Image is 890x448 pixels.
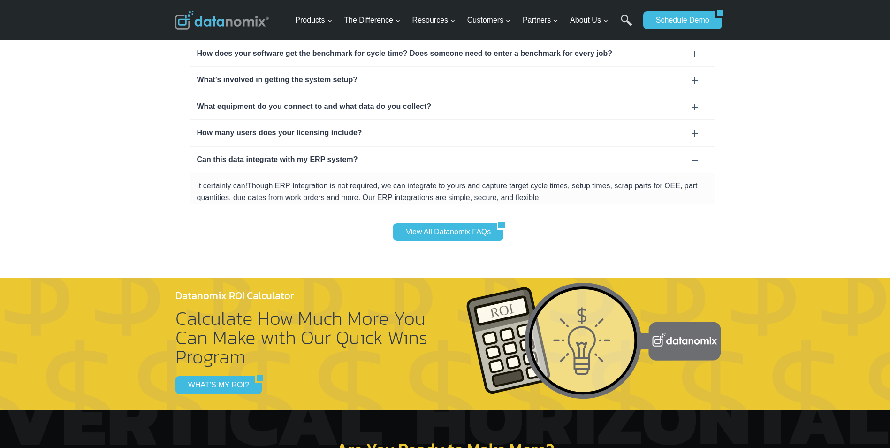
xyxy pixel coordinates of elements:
[465,281,722,401] img: Datanomix ROI Calculator
[190,67,715,93] div: What’s involved in getting the system setup?
[344,14,401,26] span: The Difference
[197,127,708,139] div: How many users does your licensing include?
[175,288,430,303] h4: Datanomix ROI Calculator
[570,14,609,26] span: About Us
[5,307,145,443] iframe: Popup CTA
[197,100,708,113] div: What equipment do you connect to and what data do you collect?
[211,39,253,47] span: Phone number
[197,154,708,166] div: Can this data integrate with my ERP system?
[295,14,332,26] span: Products
[211,0,241,9] span: Last Name
[412,14,456,26] span: Resources
[190,120,715,146] div: How many users does your licensing include?
[291,5,639,36] nav: Primary Navigation
[523,14,558,26] span: Partners
[175,309,430,366] h2: Calculate How Much More You Can Make with Our Quick Wins Program
[190,40,715,67] div: How does your software get the benchmark for cycle time? Does someone need to enter a benchmark f...
[105,209,119,216] a: Terms
[197,182,698,202] span: Though ERP Integration is not required, we can integrate to yours and capture target cycle times,...
[197,74,708,86] div: What’s involved in getting the system setup?
[393,223,497,241] a: View All Datanomix FAQs
[175,11,269,30] img: Datanomix
[843,403,890,448] iframe: Chat Widget
[467,14,511,26] span: Customers
[197,47,708,60] div: How does your software get the benchmark for cycle time? Does someone need to enter a benchmark f...
[190,173,715,204] div: Can this data integrate with my ERP system?
[190,147,715,173] div: Can this data integrate with my ERP system?
[621,15,632,36] a: Search
[190,93,715,120] div: What equipment do you connect to and what data do you collect?
[128,209,158,216] a: Privacy Policy
[643,11,715,29] a: Schedule Demo
[211,116,247,124] span: State/Region
[175,376,255,394] a: WHAT’S MY ROI?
